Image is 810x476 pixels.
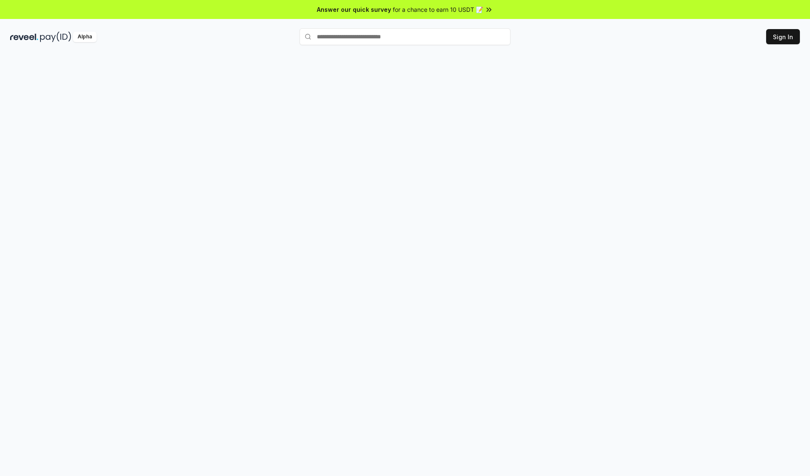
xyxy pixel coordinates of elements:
span: for a chance to earn 10 USDT 📝 [393,5,483,14]
button: Sign In [766,29,800,44]
img: reveel_dark [10,32,38,42]
div: Alpha [73,32,97,42]
span: Answer our quick survey [317,5,391,14]
img: pay_id [40,32,71,42]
